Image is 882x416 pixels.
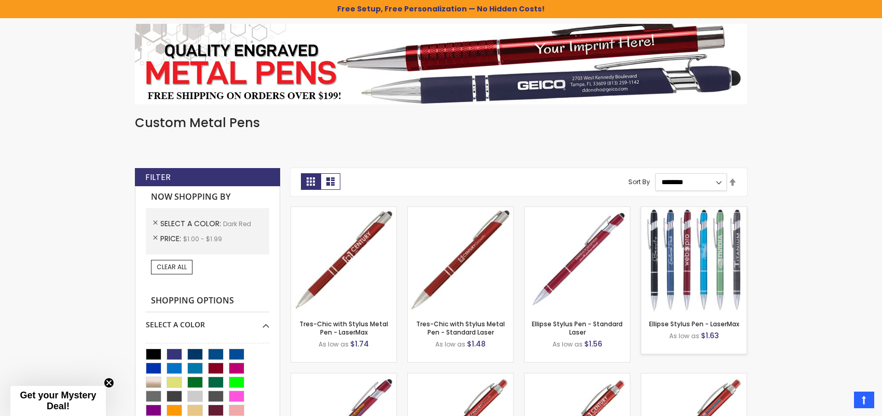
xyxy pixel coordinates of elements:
[10,386,106,416] div: Get your Mystery Deal!Close teaser
[628,177,650,186] label: Sort By
[408,373,513,382] a: Phoenix Pen - Standard Laser-Dark Red
[135,24,747,104] img: Metal Pens
[350,339,369,349] span: $1.74
[299,320,388,337] a: Tres-Chic with Stylus Metal Pen - LaserMax
[146,312,269,330] div: Select A Color
[435,340,465,349] span: As low as
[160,233,183,244] span: Price
[319,340,349,349] span: As low as
[183,234,222,243] span: $1.00 - $1.99
[416,320,505,337] a: Tres-Chic with Stylus Metal Pen - Standard Laser
[584,339,602,349] span: $1.56
[641,206,747,215] a: Ellipse Stylus Pen - LaserMax
[291,206,396,215] a: Tres-Chic with Stylus Metal Pen - LaserMax-Dark Red
[408,206,513,215] a: Tres-Chic with Stylus Metal Pen - Standard Laser-Dark Red
[151,260,192,274] a: Clear All
[532,320,623,337] a: Ellipse Stylus Pen - Standard Laser
[796,388,882,416] iframe: Google Customer Reviews
[525,207,630,312] img: Ellipse Stylus Pen - Standard Laser-Dark Red
[641,207,747,312] img: Ellipse Stylus Pen - LaserMax
[146,290,269,312] strong: Shopping Options
[669,331,699,340] span: As low as
[146,186,269,208] strong: Now Shopping by
[135,115,747,131] h1: Custom Metal Pens
[157,262,187,271] span: Clear All
[160,218,223,229] span: Select A Color
[20,390,96,411] span: Get your Mystery Deal!
[701,330,719,341] span: $1.63
[525,206,630,215] a: Ellipse Stylus Pen - Standard Laser-Dark Red
[553,340,583,349] span: As low as
[301,173,321,190] strong: Grid
[291,207,396,312] img: Tres-Chic with Stylus Metal Pen - LaserMax-Dark Red
[104,378,114,388] button: Close teaser
[223,219,251,228] span: Dark Red
[649,320,739,328] a: Ellipse Stylus Pen - LaserMax
[145,172,171,183] strong: Filter
[641,373,747,382] a: Phoenix Pen - ColorJet-Dark Red
[291,373,396,382] a: Ellipse Stylus Pen - ColorJet-Dark Red
[467,339,486,349] span: $1.48
[408,207,513,312] img: Tres-Chic with Stylus Metal Pen - Standard Laser-Dark Red
[525,373,630,382] a: Phoenix Pen - LaserMax-Dark Red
